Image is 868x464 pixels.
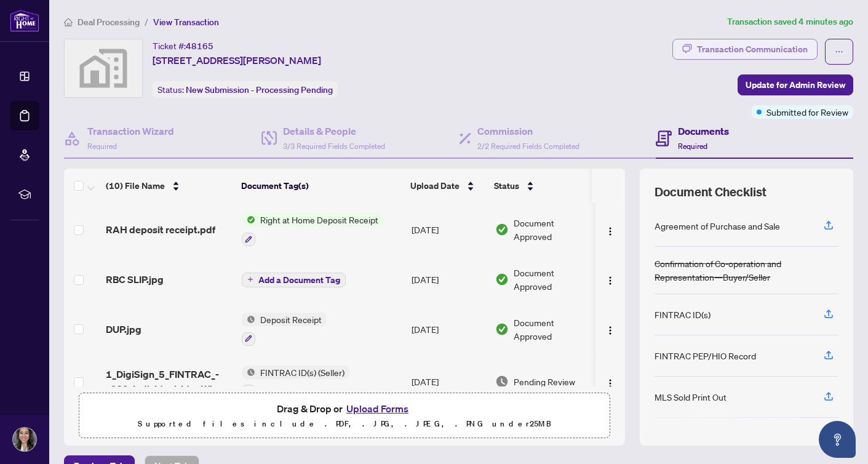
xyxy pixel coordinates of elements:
[87,417,602,431] p: Supported files include .PDF, .JPG, .JPEG, .PNG under 25 MB
[247,276,253,282] span: plus
[495,375,509,388] img: Document Status
[79,393,610,439] span: Drag & Drop orUpload FormsSupported files include .PDF, .JPG, .JPEG, .PNG under25MB
[343,401,412,417] button: Upload Forms
[407,303,490,356] td: [DATE]
[106,367,232,396] span: 1_DigiSign_5_FINTRAC_-_630_Individual_Identification_Record__A__-_PropTx-[PERSON_NAME].pdf
[477,142,579,151] span: 2/2 Required Fields Completed
[655,308,711,321] div: FINTRAC ID(s)
[600,372,620,391] button: Logo
[407,203,490,256] td: [DATE]
[819,421,856,458] button: Open asap
[655,349,756,362] div: FINTRAC PEP/HIO Record
[605,378,615,388] img: Logo
[10,9,39,32] img: logo
[727,15,853,29] article: Transaction saved 4 minutes ago
[672,39,818,60] button: Transaction Communication
[101,169,236,203] th: (10) File Name
[405,169,489,203] th: Upload Date
[258,276,340,284] span: Add a Document Tag
[106,222,215,237] span: RAH deposit receipt.pdf
[495,223,509,236] img: Document Status
[242,313,255,326] img: Status Icon
[153,53,321,68] span: [STREET_ADDRESS][PERSON_NAME]
[605,226,615,236] img: Logo
[145,15,148,29] li: /
[87,124,174,138] h4: Transaction Wizard
[106,322,141,337] span: DUP.jpg
[106,179,165,193] span: (10) File Name
[835,47,843,56] span: ellipsis
[65,39,142,97] img: svg%3e
[106,272,164,287] span: RBC SLIP.jpg
[153,39,213,53] div: Ticket #:
[678,124,729,138] h4: Documents
[153,81,338,98] div: Status:
[678,142,707,151] span: Required
[186,41,213,52] span: 48165
[407,256,490,303] td: [DATE]
[410,179,460,193] span: Upload Date
[78,17,140,28] span: Deal Processing
[242,271,346,287] button: Add a Document Tag
[514,375,575,388] span: Pending Review
[697,39,808,59] div: Transaction Communication
[489,169,594,203] th: Status
[746,75,845,95] span: Update for Admin Review
[283,124,385,138] h4: Details & People
[605,326,615,335] img: Logo
[495,273,509,286] img: Document Status
[255,213,383,226] span: Right at Home Deposit Receipt
[13,428,36,451] img: Profile Icon
[514,216,591,243] span: Document Approved
[766,105,848,119] span: Submitted for Review
[738,74,853,95] button: Update for Admin Review
[514,266,591,293] span: Document Approved
[242,366,349,399] button: Status IconFINTRAC ID(s) (Seller)
[655,219,780,233] div: Agreement of Purchase and Sale
[242,213,383,246] button: Status IconRight at Home Deposit Receipt
[477,124,579,138] h4: Commission
[236,169,405,203] th: Document Tag(s)
[600,270,620,289] button: Logo
[514,316,591,343] span: Document Approved
[87,142,117,151] span: Required
[277,401,412,417] span: Drag & Drop or
[655,390,727,404] div: MLS Sold Print Out
[655,257,838,284] div: Confirmation of Co-operation and Representation—Buyer/Seller
[600,319,620,339] button: Logo
[242,273,346,287] button: Add a Document Tag
[242,313,327,346] button: Status IconDeposit Receipt
[495,322,509,336] img: Document Status
[186,84,333,95] span: New Submission - Processing Pending
[242,213,255,226] img: Status Icon
[494,179,519,193] span: Status
[242,366,255,379] img: Status Icon
[655,183,766,201] span: Document Checklist
[407,356,490,409] td: [DATE]
[600,220,620,239] button: Logo
[283,142,385,151] span: 3/3 Required Fields Completed
[605,276,615,286] img: Logo
[64,18,73,26] span: home
[153,17,219,28] span: View Transaction
[255,366,349,379] span: FINTRAC ID(s) (Seller)
[255,313,327,326] span: Deposit Receipt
